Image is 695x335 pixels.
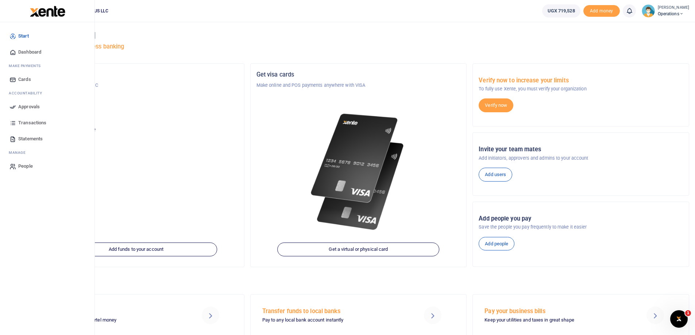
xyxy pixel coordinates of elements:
span: anage [12,150,26,155]
h5: Get visa cards [256,71,461,78]
span: Start [18,32,29,40]
li: Wallet ballance [539,4,583,17]
h5: Invite your team mates [479,146,683,153]
a: Start [6,28,89,44]
h5: Add people you pay [479,215,683,222]
span: Add money [583,5,620,17]
p: Keep your utilities and taxes in great shape [484,316,628,324]
small: [PERSON_NAME] [658,5,689,11]
a: UGX 719,528 [542,4,580,17]
span: countability [14,90,42,96]
li: Toup your wallet [583,5,620,17]
p: Operations [34,110,238,117]
li: Ac [6,87,89,99]
span: 1 [685,310,691,316]
a: logo-small logo-large logo-large [29,8,65,13]
img: xente-_physical_cards.png [308,106,410,238]
span: People [18,163,33,170]
a: Transactions [6,115,89,131]
p: Your current account balance [34,126,238,133]
a: profile-user [PERSON_NAME] Operations [642,4,689,17]
span: ake Payments [12,63,41,69]
h5: Verify now to increase your limits [479,77,683,84]
span: Cards [18,76,31,83]
p: BRIGHTLIFE - FINCA PLUS LLC [34,82,238,89]
p: Make online and POS payments anywhere with VISA [256,82,461,89]
h5: Send Mobile Money [40,308,183,315]
span: Operations [658,11,689,17]
h5: Account [34,99,238,106]
p: Pay to any local bank account instantly [262,316,405,324]
h5: Pay your business bills [484,308,628,315]
span: Approvals [18,103,40,110]
a: Add funds to your account [55,243,217,257]
a: Verify now [479,98,513,112]
a: Get a virtual or physical card [278,243,440,257]
p: To fully use Xente, you must verify your organization [479,85,683,93]
a: Dashboard [6,44,89,60]
li: M [6,60,89,71]
iframe: Intercom live chat [670,310,688,328]
p: Save the people you pay frequently to make it easier [479,223,683,231]
h5: Transfer funds to local banks [262,308,405,315]
img: logo-large [30,6,65,17]
a: People [6,158,89,174]
span: Transactions [18,119,46,126]
p: Add initiators, approvers and admins to your account [479,155,683,162]
a: Add money [583,8,620,13]
h5: Organization [34,71,238,78]
img: profile-user [642,4,655,17]
p: MTN mobile money and Airtel money [40,316,183,324]
a: Add users [479,168,512,182]
h4: Make a transaction [28,277,689,285]
li: M [6,147,89,158]
a: Statements [6,131,89,147]
h5: Welcome to better business banking [28,43,689,50]
h5: UGX 719,528 [34,135,238,143]
h4: Hello [PERSON_NAME] [28,31,689,39]
span: Dashboard [18,48,41,56]
span: Statements [18,135,43,143]
a: Add people [479,237,514,251]
a: Cards [6,71,89,87]
span: UGX 719,528 [548,7,575,15]
a: Approvals [6,99,89,115]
